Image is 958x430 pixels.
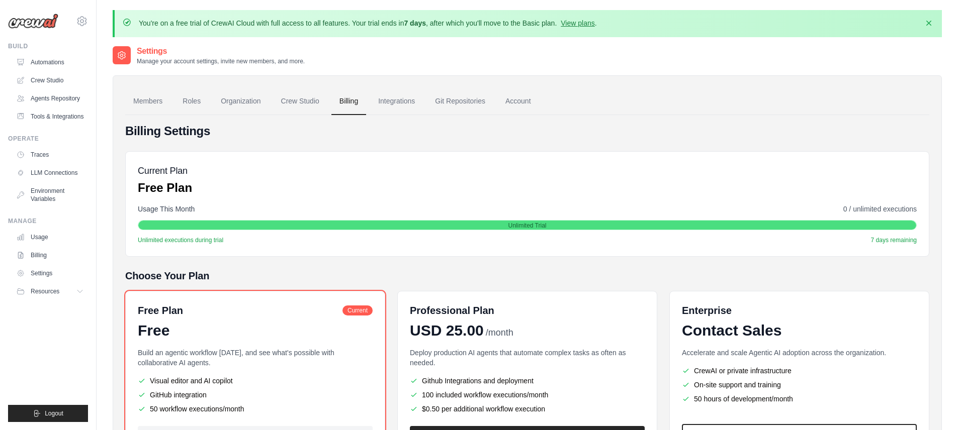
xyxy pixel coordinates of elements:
li: 100 included workflow executions/month [410,390,645,400]
li: Github Integrations and deployment [410,376,645,386]
span: Unlimited executions during trial [138,236,223,244]
p: Free Plan [138,180,192,196]
span: 7 days remaining [871,236,917,244]
div: Contact Sales [682,321,917,340]
h5: Current Plan [138,164,192,178]
li: On-site support and training [682,380,917,390]
a: Traces [12,147,88,163]
strong: 7 days [404,19,426,27]
h2: Settings [137,45,305,57]
h6: Enterprise [682,303,917,317]
a: Git Repositories [427,88,493,115]
div: Operate [8,135,88,143]
a: Crew Studio [273,88,327,115]
li: GitHub integration [138,390,373,400]
li: CrewAI or private infrastructure [682,366,917,376]
a: LLM Connections [12,165,88,181]
a: Crew Studio [12,72,88,88]
p: Accelerate and scale Agentic AI adoption across the organization. [682,348,917,358]
h6: Professional Plan [410,303,494,317]
span: Usage This Month [138,204,195,214]
a: Agents Repository [12,90,88,106]
p: Build an agentic workflow [DATE], and see what's possible with collaborative AI agents. [138,348,373,368]
a: Automations [12,54,88,70]
li: Visual editor and AI copilot [138,376,373,386]
li: $0.50 per additional workflow execution [410,404,645,414]
a: Organization [213,88,269,115]
button: Resources [12,283,88,299]
img: Logo [8,14,58,29]
span: /month [486,326,513,340]
a: Account [497,88,539,115]
a: Members [125,88,170,115]
a: Roles [175,88,209,115]
span: Logout [45,409,63,417]
a: View plans [561,19,594,27]
li: 50 hours of development/month [682,394,917,404]
h5: Choose Your Plan [125,269,929,283]
span: Resources [31,287,59,295]
button: Logout [8,405,88,422]
a: Usage [12,229,88,245]
div: Build [8,42,88,50]
p: Manage your account settings, invite new members, and more. [137,57,305,65]
p: You're on a free trial of CrewAI Cloud with full access to all features. Your trial ends in , aft... [139,18,597,28]
span: 0 / unlimited executions [843,204,917,214]
span: Current [342,305,373,315]
h4: Billing Settings [125,123,929,139]
a: Billing [12,247,88,263]
h6: Free Plan [138,303,183,317]
div: Free [138,321,373,340]
a: Environment Variables [12,183,88,207]
span: Unlimited Trial [508,222,546,230]
a: Settings [12,265,88,281]
a: Billing [331,88,366,115]
p: Deploy production AI agents that automate complex tasks as often as needed. [410,348,645,368]
li: 50 workflow executions/month [138,404,373,414]
a: Integrations [370,88,423,115]
div: Manage [8,217,88,225]
a: Tools & Integrations [12,109,88,125]
span: USD 25.00 [410,321,484,340]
